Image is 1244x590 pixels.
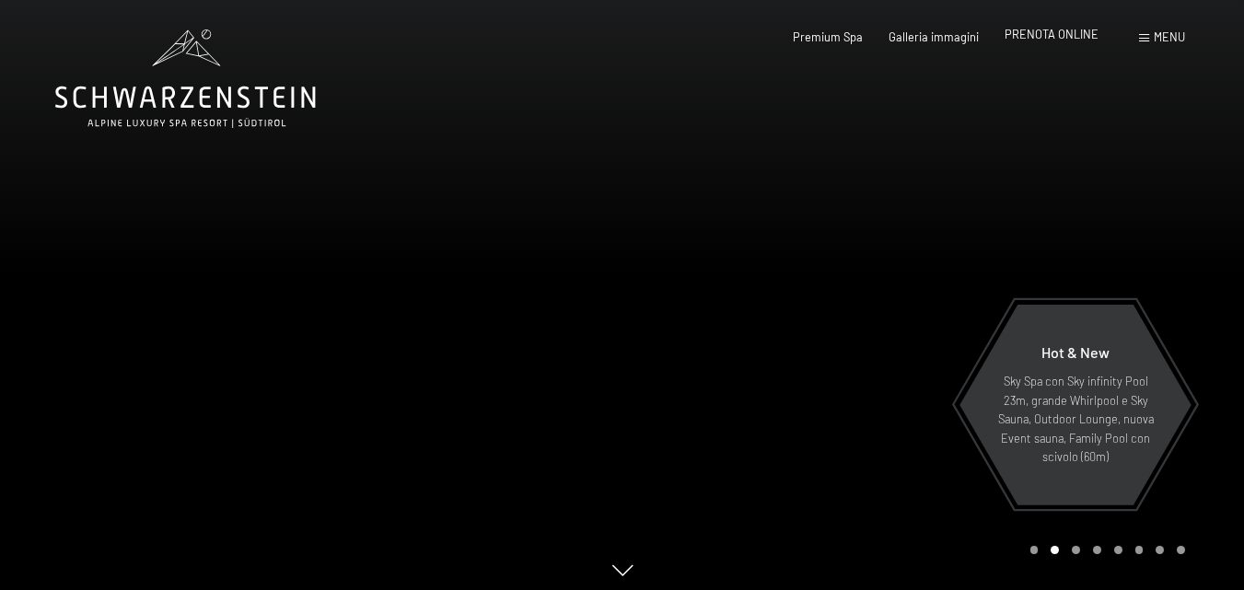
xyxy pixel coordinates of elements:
[1030,546,1039,554] div: Carousel Page 1
[889,29,979,44] a: Galleria immagini
[1156,546,1164,554] div: Carousel Page 7
[1005,27,1099,41] a: PRENOTA ONLINE
[1072,546,1080,554] div: Carousel Page 3
[959,304,1192,506] a: Hot & New Sky Spa con Sky infinity Pool 23m, grande Whirlpool e Sky Sauna, Outdoor Lounge, nuova ...
[1051,546,1059,554] div: Carousel Page 2 (Current Slide)
[1114,546,1122,554] div: Carousel Page 5
[1093,546,1101,554] div: Carousel Page 4
[793,29,863,44] a: Premium Spa
[1041,343,1110,361] span: Hot & New
[1024,546,1185,554] div: Carousel Pagination
[1177,546,1185,554] div: Carousel Page 8
[1135,546,1144,554] div: Carousel Page 6
[1154,29,1185,44] span: Menu
[995,372,1156,466] p: Sky Spa con Sky infinity Pool 23m, grande Whirlpool e Sky Sauna, Outdoor Lounge, nuova Event saun...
